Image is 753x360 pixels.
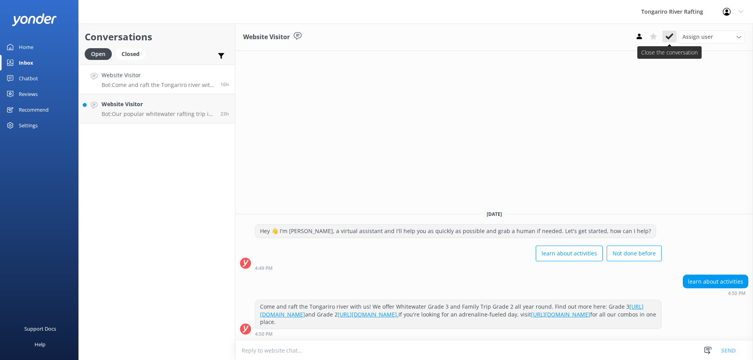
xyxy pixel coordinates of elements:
[531,311,590,318] a: [URL][DOMAIN_NAME]
[19,86,38,102] div: Reviews
[19,39,33,55] div: Home
[85,49,116,58] a: Open
[79,65,235,94] a: Website VisitorBot:Come and raft the Tongariro river with us! We offer Whitewater Grade 3 and Fam...
[255,266,273,271] strong: 4:49 PM
[683,290,748,296] div: Sep 10 2025 04:50pm (UTC +12:00) Pacific/Auckland
[102,71,215,80] h4: Website Visitor
[79,94,235,123] a: Website VisitorBot:Our popular whitewater rafting trip is suitable for both inexperienced and exp...
[255,300,661,329] div: Come and raft the Tongariro river with us! We offer Whitewater Grade 3 and Family Trip Grade 2 al...
[255,265,662,271] div: Sep 10 2025 04:49pm (UTC +12:00) Pacific/Auckland
[220,81,229,88] span: Sep 10 2025 04:50pm (UTC +12:00) Pacific/Auckland
[728,291,746,296] strong: 4:50 PM
[19,71,38,86] div: Chatbot
[607,246,662,261] button: Not done before
[482,211,507,217] span: [DATE]
[536,246,603,261] button: learn about activities
[85,29,229,44] h2: Conversations
[682,33,713,41] span: Assign user
[102,110,215,118] p: Bot: Our popular whitewater rafting trip is suitable for both inexperienced and experienced paddl...
[85,48,112,60] div: Open
[102,81,215,89] p: Bot: Come and raft the Tongariro river with us! We offer Whitewater Grade 3 and Family Trip Grade...
[243,32,290,42] h3: Website Visitor
[255,332,273,336] strong: 4:50 PM
[102,100,215,109] h4: Website Visitor
[19,102,49,118] div: Recommend
[255,331,662,336] div: Sep 10 2025 04:50pm (UTC +12:00) Pacific/Auckland
[19,55,33,71] div: Inbox
[24,321,56,336] div: Support Docs
[116,49,149,58] a: Closed
[35,336,45,352] div: Help
[12,13,57,26] img: yonder-white-logo.png
[19,118,38,133] div: Settings
[260,303,644,318] a: [URL][DOMAIN_NAME]
[255,224,656,238] div: Hey 👋 I'm [PERSON_NAME], a virtual assistant and I'll help you as quickly as possible and grab a ...
[683,275,748,288] div: learn about activities
[116,48,146,60] div: Closed
[338,311,398,318] a: [URL][DOMAIN_NAME].
[220,110,229,117] span: Sep 10 2025 09:36am (UTC +12:00) Pacific/Auckland
[678,31,745,43] div: Assign User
